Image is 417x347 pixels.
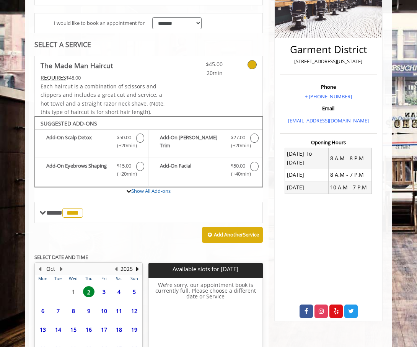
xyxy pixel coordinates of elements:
span: 5 [129,286,140,297]
span: 7 [52,305,64,316]
th: Wed [66,275,81,282]
td: Select day3 [96,282,112,301]
button: Previous Year [113,265,119,273]
td: [DATE] To [DATE] [285,148,328,169]
td: Select day11 [111,301,127,320]
td: Select day4 [111,282,127,301]
td: Select day10 [96,301,112,320]
h2: Garment District [282,44,375,55]
a: + [PHONE_NUMBER] [305,93,352,100]
span: 15 [68,324,79,335]
p: Available slots for [DATE] [151,266,259,272]
span: (+40min ) [230,170,246,178]
h3: Email [282,106,375,111]
span: 9 [83,305,94,316]
td: Select day12 [127,301,142,320]
button: Add AnotherService [202,227,263,243]
td: 8 A.M - 8 P.M [328,148,371,169]
span: 11 [113,305,125,316]
span: 3 [98,286,110,297]
span: 8 [68,305,79,316]
b: SUGGESTED ADD-ONS [41,120,97,127]
span: 17 [98,324,110,335]
th: Tue [50,275,66,282]
label: Add-On Facial [152,162,258,180]
div: $48.00 [41,73,168,82]
b: Add-On Facial [160,162,226,178]
td: Select day9 [81,301,96,320]
button: 2025 [121,265,133,273]
span: I would like to book an appointment for [54,19,145,27]
div: The Made Man Haircut Add-onS [34,116,263,187]
span: Each haircut is a combination of scissors and clippers and includes a great cut and service, a ho... [41,83,165,116]
span: 6 [37,305,49,316]
span: 20min [186,69,222,77]
td: Select day2 [81,282,96,301]
td: [DATE] [285,181,328,194]
td: Select day17 [96,320,112,339]
td: Select day6 [35,301,50,320]
td: 10 A.M - 7 P.M [328,181,371,194]
span: $15.00 [117,162,131,170]
h3: Opening Hours [280,140,377,145]
b: Add-On Scalp Detox [46,134,112,150]
span: $50.00 [231,162,245,170]
b: SELECT DATE AND TIME [34,254,88,261]
span: 19 [129,324,140,335]
span: 16 [83,324,94,335]
button: Next Month [58,265,64,273]
span: This service needs some Advance to be paid before we block your appointment [41,74,66,81]
th: Mon [35,275,50,282]
th: Sat [111,275,127,282]
span: 12 [129,305,140,316]
td: Select day8 [66,301,81,320]
button: Previous Month [37,265,43,273]
td: [DATE] [285,169,328,181]
span: (+20min ) [116,170,132,178]
span: 14 [52,324,64,335]
th: Thu [81,275,96,282]
span: 10 [98,305,110,316]
span: 18 [113,324,125,335]
td: 8 A.M - 7 P.M [328,169,371,181]
span: 2 [83,286,94,297]
b: Add Another Service [214,231,259,238]
a: [EMAIL_ADDRESS][DOMAIN_NAME] [288,117,369,124]
b: The Made Man Haircut [41,60,113,71]
label: Add-On Scalp Detox [39,134,144,152]
label: Add-On Beard Trim [152,134,258,152]
td: Select day13 [35,320,50,339]
span: $45.00 [186,60,222,68]
p: [STREET_ADDRESS][US_STATE] [282,57,375,65]
th: Fri [96,275,112,282]
td: Select day16 [81,320,96,339]
td: Select day14 [50,320,66,339]
b: Add-On Eyebrows Shaping [46,162,112,178]
h3: Phone [282,84,375,90]
label: Add-On Eyebrows Shaping [39,162,144,180]
span: 4 [113,286,125,297]
span: 13 [37,324,49,335]
span: $50.00 [117,134,131,142]
div: SELECT A SERVICE [34,41,263,48]
td: Select day5 [127,282,142,301]
td: Select day15 [66,320,81,339]
th: Sun [127,275,142,282]
button: Oct [46,265,55,273]
td: Select day7 [50,301,66,320]
td: Select day18 [111,320,127,339]
a: Show All Add-ons [131,187,171,194]
td: Select day19 [127,320,142,339]
span: (+20min ) [116,142,132,150]
span: (+20min ) [230,142,246,150]
b: Add-On [PERSON_NAME] Trim [160,134,226,150]
span: $27.00 [231,134,245,142]
button: Next Year [134,265,140,273]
